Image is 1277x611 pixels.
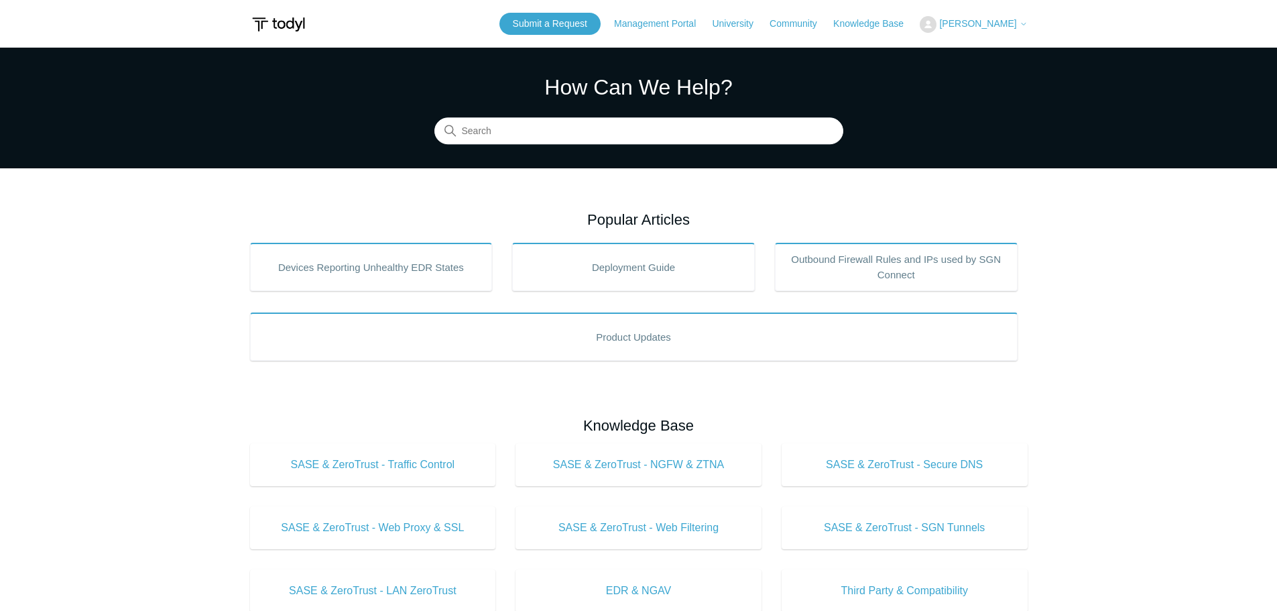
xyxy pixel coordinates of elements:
a: Management Portal [614,17,709,31]
a: Outbound Firewall Rules and IPs used by SGN Connect [775,243,1018,291]
a: SASE & ZeroTrust - Traffic Control [250,443,496,486]
span: SASE & ZeroTrust - Secure DNS [802,457,1008,473]
h2: Knowledge Base [250,414,1028,437]
a: Submit a Request [499,13,601,35]
h2: Popular Articles [250,209,1028,231]
span: SASE & ZeroTrust - SGN Tunnels [802,520,1008,536]
a: University [712,17,766,31]
a: Product Updates [250,313,1018,361]
a: SASE & ZeroTrust - NGFW & ZTNA [515,443,762,486]
span: [PERSON_NAME] [939,18,1016,29]
span: SASE & ZeroTrust - NGFW & ZTNA [536,457,741,473]
a: Knowledge Base [833,17,917,31]
span: EDR & NGAV [536,583,741,599]
a: SASE & ZeroTrust - Web Proxy & SSL [250,506,496,549]
span: SASE & ZeroTrust - Web Filtering [536,520,741,536]
span: SASE & ZeroTrust - LAN ZeroTrust [270,583,476,599]
img: Todyl Support Center Help Center home page [250,12,307,37]
a: Community [770,17,831,31]
a: SASE & ZeroTrust - Web Filtering [515,506,762,549]
a: Deployment Guide [512,243,755,291]
span: Third Party & Compatibility [802,583,1008,599]
span: SASE & ZeroTrust - Traffic Control [270,457,476,473]
span: SASE & ZeroTrust - Web Proxy & SSL [270,520,476,536]
h1: How Can We Help? [434,71,843,103]
a: SASE & ZeroTrust - SGN Tunnels [782,506,1028,549]
a: Devices Reporting Unhealthy EDR States [250,243,493,291]
button: [PERSON_NAME] [920,16,1027,33]
a: SASE & ZeroTrust - Secure DNS [782,443,1028,486]
input: Search [434,118,843,145]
